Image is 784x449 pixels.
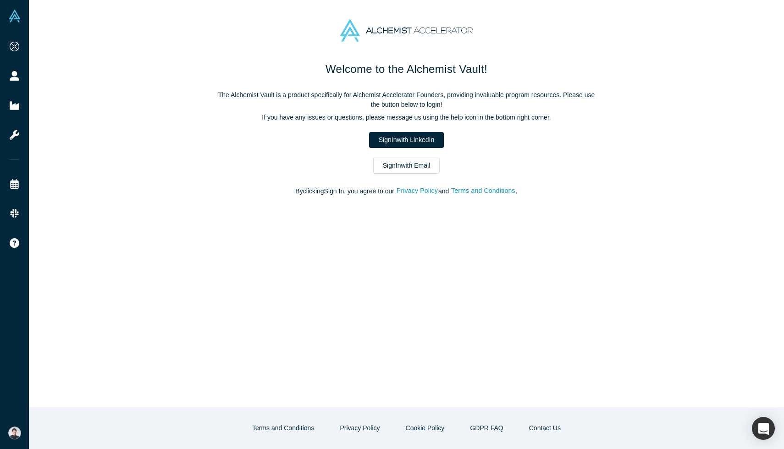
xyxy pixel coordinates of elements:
[214,61,599,77] h1: Welcome to the Alchemist Vault!
[214,90,599,110] p: The Alchemist Vault is a product specifically for Alchemist Accelerator Founders, providing inval...
[214,186,599,196] p: By clicking Sign In , you agree to our and .
[8,10,21,22] img: Alchemist Vault Logo
[8,427,21,439] img: Katsutoshi Tabata's Account
[214,113,599,122] p: If you have any issues or questions, please message us using the help icon in the bottom right co...
[460,420,513,436] a: GDPR FAQ
[451,186,516,196] button: Terms and Conditions
[396,420,454,436] button: Cookie Policy
[369,132,444,148] a: SignInwith LinkedIn
[373,158,440,174] a: SignInwith Email
[340,19,472,42] img: Alchemist Accelerator Logo
[243,420,324,436] button: Terms and Conditions
[396,186,438,196] button: Privacy Policy
[519,420,570,436] button: Contact Us
[330,420,389,436] button: Privacy Policy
